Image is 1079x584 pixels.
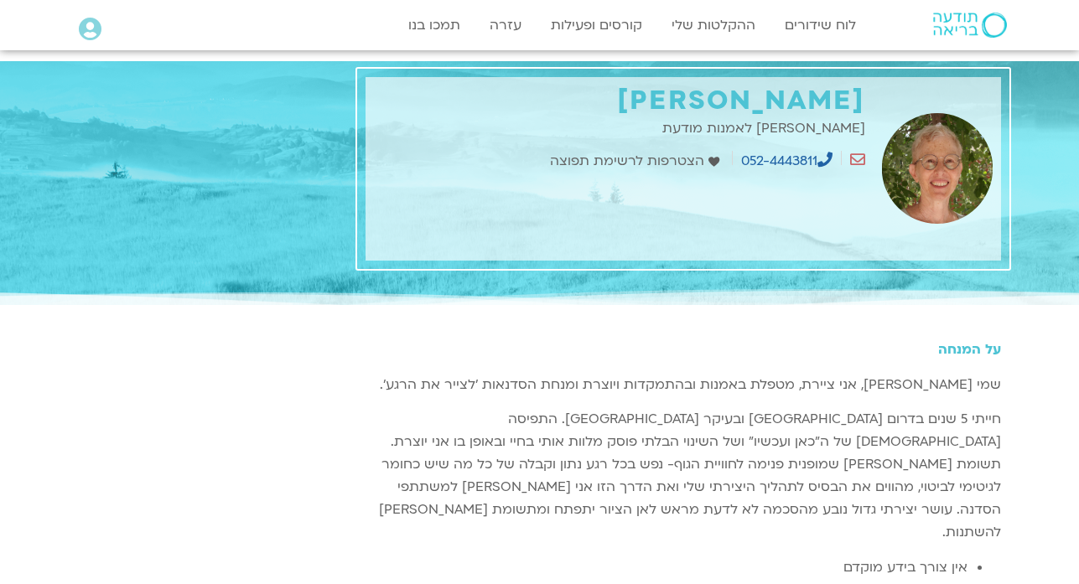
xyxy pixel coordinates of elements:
[400,9,469,41] a: תמכו בנו
[542,9,651,41] a: קורסים ופעילות
[933,13,1007,38] img: תודעה בריאה
[366,374,1001,396] p: שמי [PERSON_NAME], אני ציירת, מטפלת באמנות ובהתמקדות ויוצרת ומנחת הסדנאות 'לצייר את הרגע'.
[374,121,865,136] h2: [PERSON_NAME] לאמנות מודעת
[741,152,833,170] a: 052-4443811
[481,9,530,41] a: עזרה
[366,342,1001,357] h5: על המנחה
[550,150,708,173] span: הצטרפות לרשימת תפוצה
[550,150,724,173] a: הצטרפות לרשימת תפוצה
[663,9,764,41] a: ההקלטות שלי
[366,408,1001,544] p: חייתי 5 שנים בדרום [GEOGRAPHIC_DATA] ובעיקר [GEOGRAPHIC_DATA]. התפיסה [DEMOGRAPHIC_DATA] של ה"כאן...
[374,85,865,116] h1: [PERSON_NAME]
[366,556,967,579] li: אין צורך בידע מוקדם
[776,9,864,41] a: לוח שידורים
